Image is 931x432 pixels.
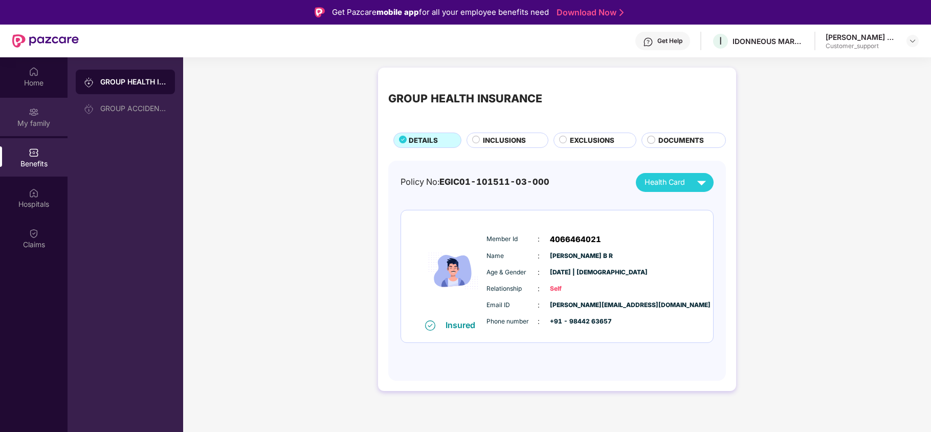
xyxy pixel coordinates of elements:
[733,36,804,46] div: IDONNEOUS MARKETING SERVICES PVT LTD ESCP
[550,317,601,327] span: +91 - 98442 63657
[483,135,526,146] span: INCLUSIONS
[657,37,682,45] div: Get Help
[538,299,540,311] span: :
[645,177,685,188] span: Health Card
[538,283,540,294] span: :
[538,233,540,245] span: :
[486,300,538,310] span: Email ID
[409,135,438,146] span: DETAILS
[550,251,601,261] span: [PERSON_NAME] B R
[315,7,325,17] img: Logo
[29,228,39,239] img: svg+xml;base64,PHN2ZyBpZD0iQ2xhaW0iIHhtbG5zPSJodHRwOi8vd3d3LnczLm9yZy8yMDAwL3N2ZyIgd2lkdGg9IjIwIi...
[538,250,540,262] span: :
[100,104,167,113] div: GROUP ACCIDENTAL INSURANCE
[12,34,79,48] img: New Pazcare Logo
[693,174,711,191] img: svg+xml;base64,PHN2ZyB4bWxucz0iaHR0cDovL3d3dy53My5vcmcvMjAwMC9zdmciIHZpZXdCb3g9IjAgMCAyNCAyNCIgd2...
[570,135,614,146] span: EXCLUSIONS
[619,7,624,18] img: Stroke
[826,42,897,50] div: Customer_support
[29,147,39,158] img: svg+xml;base64,PHN2ZyBpZD0iQmVuZWZpdHMiIHhtbG5zPSJodHRwOi8vd3d3LnczLm9yZy8yMDAwL3N2ZyIgd2lkdGg9Ij...
[538,316,540,327] span: :
[29,67,39,77] img: svg+xml;base64,PHN2ZyBpZD0iSG9tZSIgeG1sbnM9Imh0dHA6Ly93d3cudzMub3JnLzIwMDAvc3ZnIiB3aWR0aD0iMjAiIG...
[423,222,484,319] img: icon
[550,268,601,277] span: [DATE] | [DEMOGRAPHIC_DATA]
[29,107,39,117] img: svg+xml;base64,PHN2ZyB3aWR0aD0iMjAiIGhlaWdodD0iMjAiIHZpZXdCb3g9IjAgMCAyMCAyMCIgZmlsbD0ibm9uZSIgeG...
[376,7,419,17] strong: mobile app
[643,37,653,47] img: svg+xml;base64,PHN2ZyBpZD0iSGVscC0zMngzMiIgeG1sbnM9Imh0dHA6Ly93d3cudzMub3JnLzIwMDAvc3ZnIiB3aWR0aD...
[84,77,94,88] img: svg+xml;base64,PHN2ZyB3aWR0aD0iMjAiIGhlaWdodD0iMjAiIHZpZXdCb3g9IjAgMCAyMCAyMCIgZmlsbD0ibm9uZSIgeG...
[550,300,601,310] span: [PERSON_NAME][EMAIL_ADDRESS][DOMAIN_NAME]
[401,176,549,189] div: Policy No:
[550,284,601,294] span: Self
[550,233,601,246] span: 4066464021
[425,320,435,331] img: svg+xml;base64,PHN2ZyB4bWxucz0iaHR0cDovL3d3dy53My5vcmcvMjAwMC9zdmciIHdpZHRoPSIxNiIgaGVpZ2h0PSIxNi...
[826,32,897,42] div: [PERSON_NAME] B R
[538,267,540,278] span: :
[332,6,549,18] div: Get Pazcare for all your employee benefits need
[486,268,538,277] span: Age & Gender
[29,188,39,198] img: svg+xml;base64,PHN2ZyBpZD0iSG9zcGl0YWxzIiB4bWxucz0iaHR0cDovL3d3dy53My5vcmcvMjAwMC9zdmciIHdpZHRoPS...
[658,135,704,146] span: DOCUMENTS
[439,177,549,187] span: EGIC01-101511-03-000
[486,284,538,294] span: Relationship
[486,234,538,244] span: Member Id
[486,317,538,327] span: Phone number
[446,320,481,330] div: Insured
[100,77,167,87] div: GROUP HEALTH INSURANCE
[388,90,542,107] div: GROUP HEALTH INSURANCE
[486,251,538,261] span: Name
[636,173,714,192] button: Health Card
[557,7,620,18] a: Download Now
[908,37,917,45] img: svg+xml;base64,PHN2ZyBpZD0iRHJvcGRvd24tMzJ4MzIiIHhtbG5zPSJodHRwOi8vd3d3LnczLm9yZy8yMDAwL3N2ZyIgd2...
[719,35,722,47] span: I
[84,104,94,114] img: svg+xml;base64,PHN2ZyB3aWR0aD0iMjAiIGhlaWdodD0iMjAiIHZpZXdCb3g9IjAgMCAyMCAyMCIgZmlsbD0ibm9uZSIgeG...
